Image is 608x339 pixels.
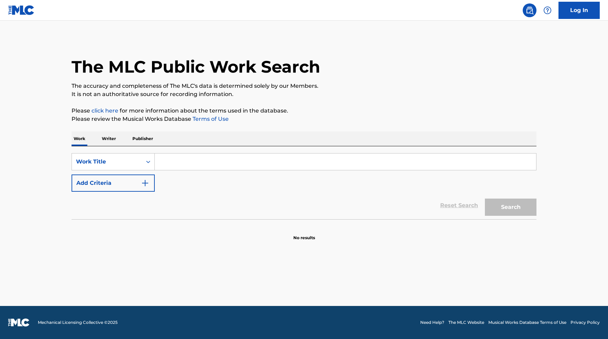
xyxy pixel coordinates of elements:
[91,107,118,114] a: click here
[72,174,155,192] button: Add Criteria
[8,318,30,327] img: logo
[293,226,315,241] p: No results
[448,319,484,326] a: The MLC Website
[72,131,87,146] p: Work
[72,153,536,219] form: Search Form
[100,131,118,146] p: Writer
[191,116,229,122] a: Terms of Use
[72,56,320,77] h1: The MLC Public Work Search
[72,82,536,90] p: The accuracy and completeness of The MLC's data is determined solely by our Members.
[72,115,536,123] p: Please review the Musical Works Database
[76,158,138,166] div: Work Title
[571,319,600,326] a: Privacy Policy
[72,90,536,98] p: It is not an authoritative source for recording information.
[525,6,534,14] img: search
[523,3,536,17] a: Public Search
[558,2,600,19] a: Log In
[141,179,149,187] img: 9d2ae6d4665cec9f34b9.svg
[130,131,155,146] p: Publisher
[38,319,118,326] span: Mechanical Licensing Collective © 2025
[420,319,444,326] a: Need Help?
[541,3,554,17] div: Help
[72,107,536,115] p: Please for more information about the terms used in the database.
[543,6,552,14] img: help
[574,306,608,339] iframe: Chat Widget
[8,5,35,15] img: MLC Logo
[488,319,566,326] a: Musical Works Database Terms of Use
